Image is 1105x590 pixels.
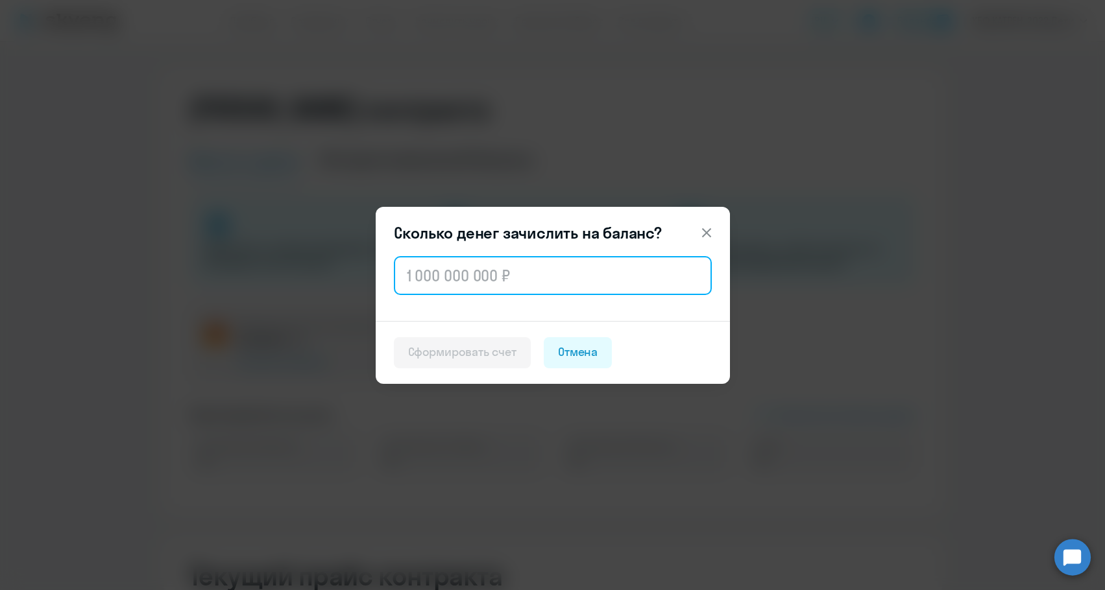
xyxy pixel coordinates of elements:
button: Отмена [544,337,613,368]
button: Сформировать счет [394,337,531,368]
div: Сформировать счет [408,344,516,360]
input: 1 000 000 000 ₽ [394,256,712,295]
div: Отмена [558,344,598,360]
header: Сколько денег зачислить на баланс? [376,222,730,243]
